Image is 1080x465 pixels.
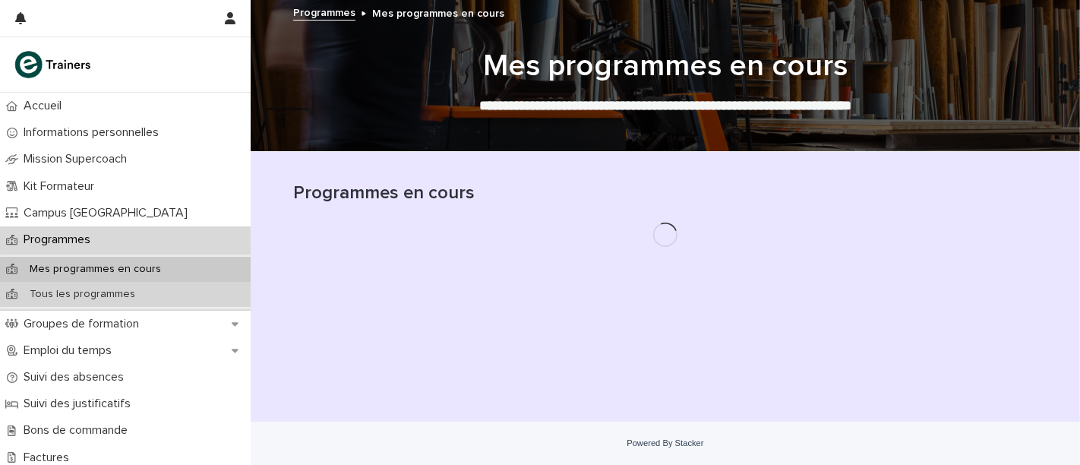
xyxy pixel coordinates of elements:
[17,152,139,166] p: Mission Supercoach
[17,370,136,384] p: Suivi des absences
[17,423,140,438] p: Bons de commande
[17,263,173,276] p: Mes programmes en cours
[12,49,96,80] img: K0CqGN7SDeD6s4JG8KQk
[293,48,1037,84] h1: Mes programmes en cours
[293,3,355,21] a: Programmes
[293,182,1037,204] h1: Programmes en cours
[17,206,200,220] p: Campus [GEOGRAPHIC_DATA]
[17,179,106,194] p: Kit Formateur
[17,451,81,465] p: Factures
[17,317,151,331] p: Groupes de formation
[17,99,74,113] p: Accueil
[627,438,703,448] a: Powered By Stacker
[17,125,171,140] p: Informations personnelles
[17,232,103,247] p: Programmes
[17,288,147,301] p: Tous les programmes
[372,4,504,21] p: Mes programmes en cours
[17,397,143,411] p: Suivi des justificatifs
[17,343,124,358] p: Emploi du temps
